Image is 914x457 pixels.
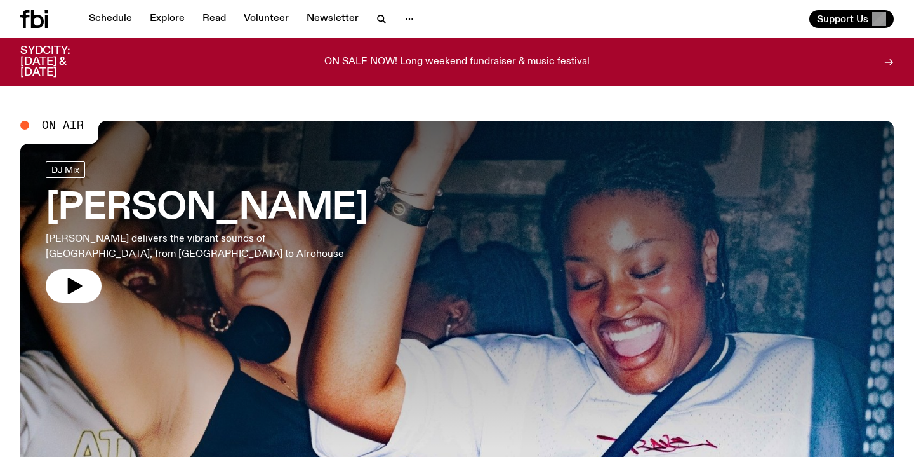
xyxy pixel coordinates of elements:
[46,161,371,303] a: [PERSON_NAME][PERSON_NAME] delivers the vibrant sounds of [GEOGRAPHIC_DATA], from [GEOGRAPHIC_DAT...
[51,165,79,174] span: DJ Mix
[142,10,192,28] a: Explore
[46,191,371,226] h3: [PERSON_NAME]
[817,13,868,25] span: Support Us
[299,10,366,28] a: Newsletter
[81,10,140,28] a: Schedule
[236,10,296,28] a: Volunteer
[46,161,85,178] a: DJ Mix
[195,10,234,28] a: Read
[46,231,371,262] p: [PERSON_NAME] delivers the vibrant sounds of [GEOGRAPHIC_DATA], from [GEOGRAPHIC_DATA] to Afrohouse
[42,119,84,131] span: On Air
[809,10,894,28] button: Support Us
[324,57,590,68] p: ON SALE NOW! Long weekend fundraiser & music festival
[20,46,102,78] h3: SYDCITY: [DATE] & [DATE]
